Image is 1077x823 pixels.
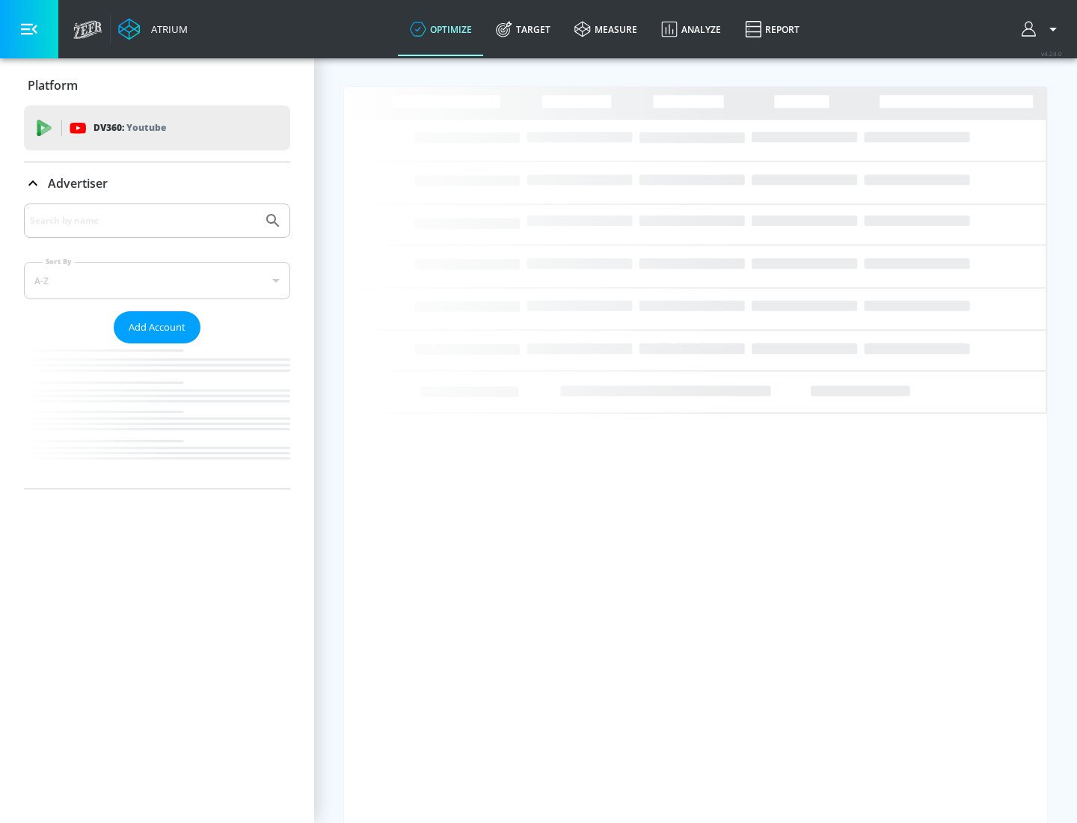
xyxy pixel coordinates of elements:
[93,120,166,136] p: DV360:
[1041,49,1062,58] span: v 4.24.0
[733,2,811,56] a: Report
[118,18,188,40] a: Atrium
[24,105,290,150] div: DV360: Youtube
[129,319,185,336] span: Add Account
[24,162,290,204] div: Advertiser
[398,2,484,56] a: optimize
[48,175,108,192] p: Advertiser
[484,2,562,56] a: Target
[649,2,733,56] a: Analyze
[24,64,290,106] div: Platform
[562,2,649,56] a: measure
[145,22,188,36] div: Atrium
[43,257,75,266] label: Sort By
[24,343,290,489] nav: list of Advertiser
[28,77,78,94] p: Platform
[30,211,257,230] input: Search by name
[24,204,290,489] div: Advertiser
[126,120,166,135] p: Youtube
[114,311,200,343] button: Add Account
[24,262,290,299] div: A-Z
